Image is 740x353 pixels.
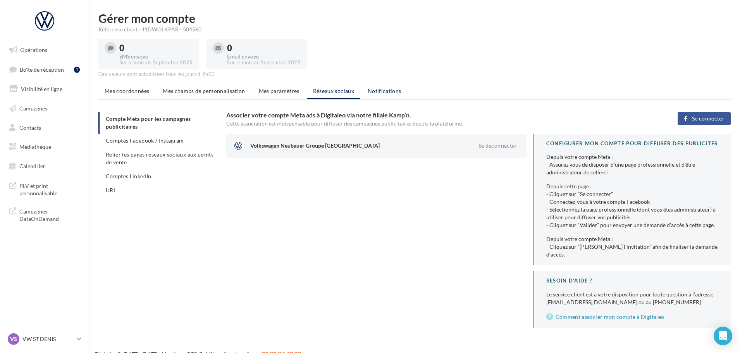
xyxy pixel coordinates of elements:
a: VS VW ST DENIS [6,332,83,346]
span: VS [10,335,17,343]
a: PLV et print personnalisable [5,177,84,200]
span: Mes champs de personnalisation [163,88,245,94]
span: URL [106,187,116,193]
span: Campagnes DataOnDemand [19,206,80,223]
span: PLV et print personnalisable [19,181,80,197]
a: Médiathèque [5,139,84,155]
span: Comptes LinkedIn [106,173,151,179]
div: Sur le mois de Septembre 2025 [227,59,300,66]
div: 1 [74,67,80,73]
div: SMS envoyé [119,54,193,59]
div: Sur le mois de Septembre 2025 [119,59,193,66]
a: Comment associer mon compte à Digitaleo [546,312,718,322]
span: Mes coordonnées [105,88,149,94]
div: Référence client : 41DWOLKPAR - 504560 [98,26,731,33]
span: Se connecter [692,115,725,122]
span: Campagnes [19,105,47,112]
div: 0 [227,44,300,52]
div: Depuis votre compte Meta : - Assurez vous de disposer d’une page professionnelle et d'être admini... [546,153,718,176]
div: Cette association est indispensable pour diffuser des campagnes publicitaires depuis la plateforme. [226,120,629,127]
span: Calendrier [19,163,45,169]
span: Notifications [368,88,401,94]
span: Médiathèque [19,143,51,150]
span: Opérations [20,46,47,53]
div: Ces valeurs sont actualisées tous les jours à 8h00 [98,71,731,78]
span: Relier les pages réseaux sociaux aux points de vente [106,151,213,165]
div: Depuis votre compte Meta : - Cliquez sur “[PERSON_NAME] l’invitation” afin de finaliser la demand... [546,235,718,258]
span: Visibilité en ligne [21,86,62,92]
div: Depuis cette page : - Cliquez sur "Se connecter" - Connectez-vous à votre compte Facebook - Sélec... [546,183,718,229]
a: Campagnes DataOnDemand [5,203,84,226]
a: Calendrier [5,158,84,174]
p: VW ST DENIS [22,335,74,343]
span: Comptes Facebook / Instagram [106,137,184,144]
div: Volkswagen Neubauer Groupe [GEOGRAPHIC_DATA] [250,142,458,150]
div: Email envoyé [227,54,300,59]
div: Open Intercom Messenger [714,327,732,345]
a: Boîte de réception1 [5,61,84,78]
a: Opérations [5,42,84,58]
span: Contacts [19,124,41,131]
h1: Gérer mon compte [98,12,731,24]
a: Visibilité en ligne [5,81,84,97]
button: Se connecter [678,112,731,125]
button: Se déconnecter [475,141,520,150]
div: BESOIN D'AIDE ? [546,277,718,284]
a: Contacts [5,120,84,136]
span: Boîte de réception [20,66,64,72]
h3: Associer votre compte Meta ads à Digitaleo via notre filiale Kamp’n. [226,112,629,118]
div: CONFIGURER MON COMPTE POUR DIFFUSER DES PUBLICITES [546,140,718,147]
div: 0 [119,44,193,52]
span: Mes paramètres [259,88,299,94]
div: Le service client est à votre disposition pour toute question à l’adresse [EMAIL_ADDRESS][DOMAIN_... [546,291,718,306]
a: Campagnes [5,100,84,117]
